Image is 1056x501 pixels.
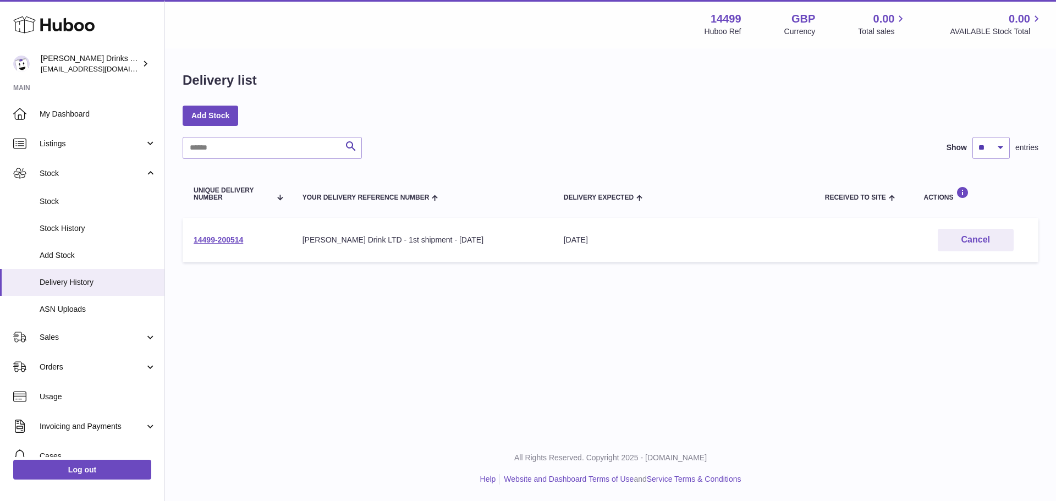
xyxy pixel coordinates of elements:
[40,362,145,372] span: Orders
[647,475,741,483] a: Service Terms & Conditions
[711,12,741,26] strong: 14499
[40,277,156,288] span: Delivery History
[40,139,145,149] span: Listings
[938,229,1014,251] button: Cancel
[302,235,542,245] div: [PERSON_NAME] Drink LTD - 1st shipment - [DATE]
[923,186,1027,201] div: Actions
[40,223,156,234] span: Stock History
[41,64,162,73] span: [EMAIL_ADDRESS][DOMAIN_NAME]
[858,26,907,37] span: Total sales
[873,12,895,26] span: 0.00
[40,196,156,207] span: Stock
[40,332,145,343] span: Sales
[1009,12,1030,26] span: 0.00
[480,475,496,483] a: Help
[40,109,156,119] span: My Dashboard
[194,187,271,201] span: Unique Delivery Number
[784,26,816,37] div: Currency
[41,53,140,74] div: [PERSON_NAME] Drinks LTD (t/a Zooz)
[950,12,1043,37] a: 0.00 AVAILABLE Stock Total
[40,250,156,261] span: Add Stock
[40,421,145,432] span: Invoicing and Payments
[791,12,815,26] strong: GBP
[504,475,634,483] a: Website and Dashboard Terms of Use
[950,26,1043,37] span: AVAILABLE Stock Total
[40,451,156,461] span: Cases
[40,392,156,402] span: Usage
[13,460,151,480] a: Log out
[13,56,30,72] img: internalAdmin-14499@internal.huboo.com
[1015,142,1038,153] span: entries
[947,142,967,153] label: Show
[825,194,886,201] span: Received to Site
[302,194,430,201] span: Your Delivery Reference Number
[858,12,907,37] a: 0.00 Total sales
[40,304,156,315] span: ASN Uploads
[40,168,145,179] span: Stock
[564,194,634,201] span: Delivery Expected
[174,453,1047,463] p: All Rights Reserved. Copyright 2025 - [DOMAIN_NAME]
[194,235,243,244] a: 14499-200514
[183,106,238,125] a: Add Stock
[500,474,741,485] li: and
[705,26,741,37] div: Huboo Ref
[183,71,257,89] h1: Delivery list
[564,235,803,245] div: [DATE]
